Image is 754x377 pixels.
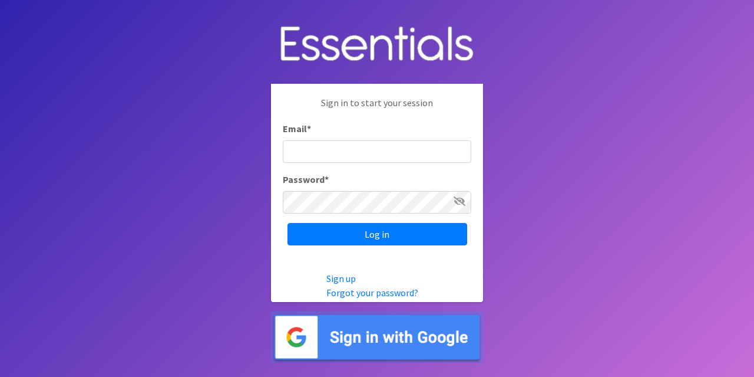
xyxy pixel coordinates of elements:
[283,172,329,186] label: Password
[283,122,311,136] label: Email
[287,223,467,245] input: Log in
[326,273,356,284] a: Sign up
[271,14,483,75] img: Human Essentials
[307,123,311,135] abbr: required
[325,173,329,185] abbr: required
[283,96,471,122] p: Sign in to start your session
[271,312,483,363] img: Sign in with Google
[326,287,418,299] a: Forgot your password?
